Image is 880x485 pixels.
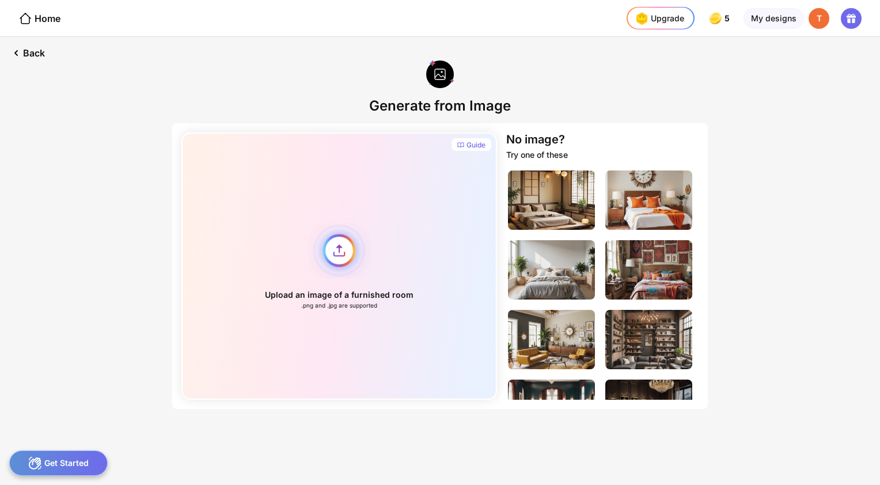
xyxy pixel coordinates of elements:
div: No image? [506,132,565,146]
div: Get Started [9,450,108,476]
img: livingRoomImage2.jpg [605,310,692,369]
div: T [809,8,829,29]
img: bedroomImage3.jpg [508,240,595,300]
span: 5 [725,14,732,23]
img: bedroomImage4.jpg [605,240,692,300]
div: Guide [466,141,485,150]
div: Upgrade [632,9,684,28]
img: livingRoomImage1.jpg [508,310,595,369]
div: Generate from Image [369,97,511,114]
div: My designs [744,8,804,29]
img: livingRoomImage4.jpg [605,380,692,439]
img: upgrade-nav-btn-icon.gif [632,9,651,28]
div: Try one of these [506,150,568,160]
img: livingRoomImage3.jpg [508,380,595,439]
img: bedroomImage1.jpg [508,170,595,230]
div: Home [18,12,60,25]
img: bedroomImage2.jpg [605,170,692,230]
